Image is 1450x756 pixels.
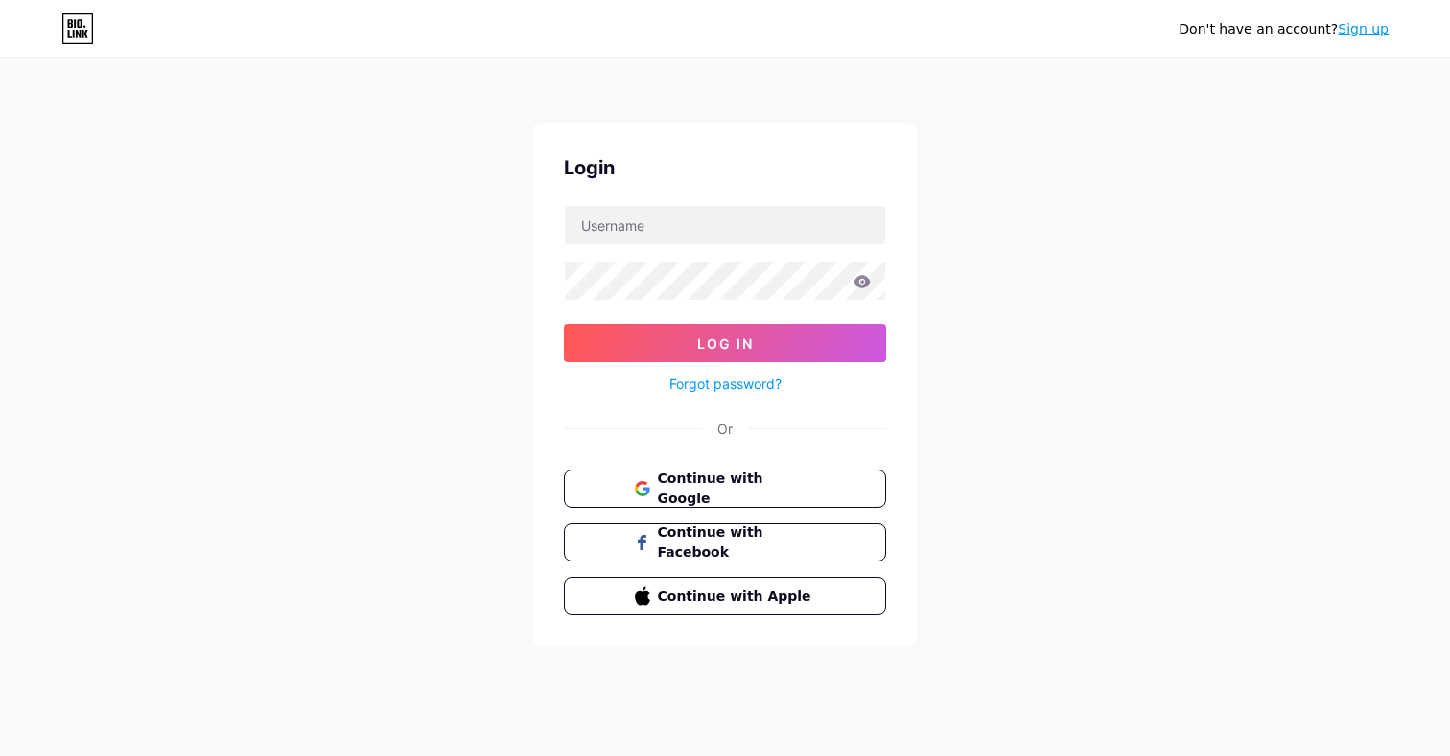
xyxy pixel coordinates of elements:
[564,577,886,615] button: Continue with Apple
[565,206,885,244] input: Username
[669,374,782,394] a: Forgot password?
[564,523,886,561] button: Continue with Facebook
[658,469,816,509] span: Continue with Google
[564,324,886,362] button: Log In
[564,153,886,182] div: Login
[697,335,754,352] span: Log In
[1338,21,1389,36] a: Sign up
[658,586,816,607] span: Continue with Apple
[717,419,733,439] div: Or
[658,522,816,562] span: Continue with Facebook
[1179,19,1389,39] div: Don't have an account?
[564,470,886,508] button: Continue with Google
